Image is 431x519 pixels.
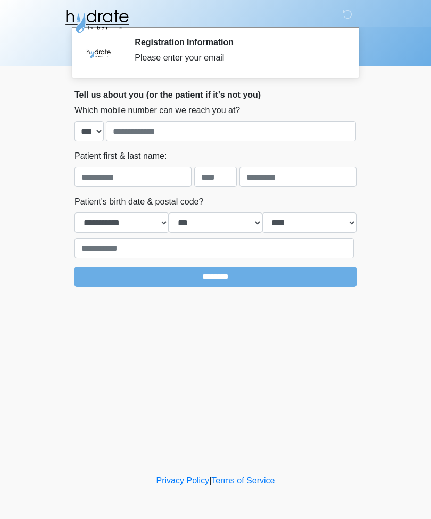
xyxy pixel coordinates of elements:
label: Which mobile number can we reach you at? [74,104,240,117]
h2: Tell us about you (or the patient if it's not you) [74,90,357,100]
a: Terms of Service [211,476,275,485]
img: Agent Avatar [82,37,114,69]
div: Please enter your email [135,52,341,64]
label: Patient's birth date & postal code? [74,195,203,208]
img: Hydrate IV Bar - Fort Collins Logo [64,8,130,35]
a: | [209,476,211,485]
label: Patient first & last name: [74,150,167,163]
a: Privacy Policy [156,476,210,485]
